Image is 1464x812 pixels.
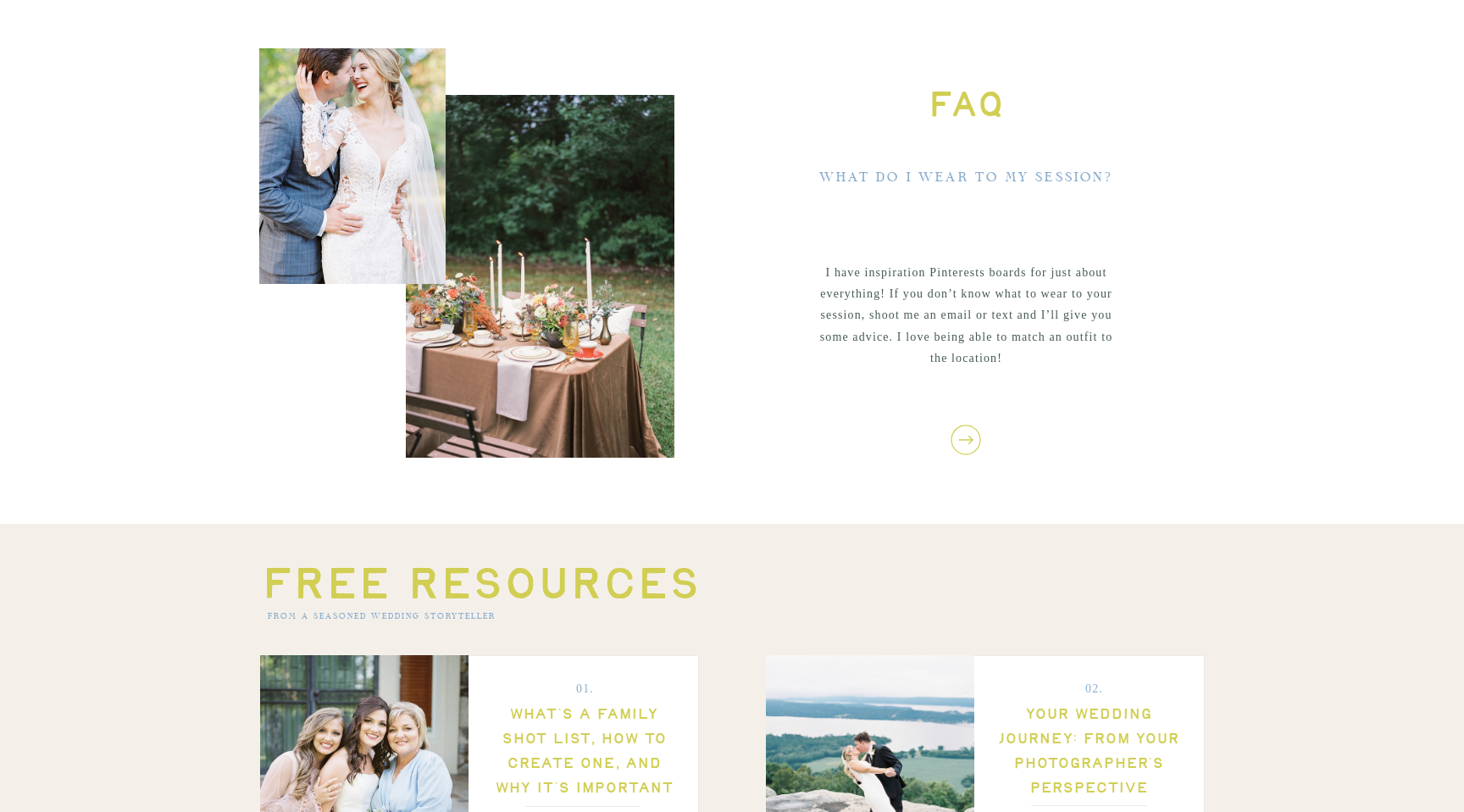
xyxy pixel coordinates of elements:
h2: bridals [1069,146,1145,166]
a: Your Wedding Journey: From Your Photographer's Perspective [986,703,1191,797]
a: What's a Family Shot List, How to Create One, and Why It's Important [487,703,680,807]
h2: engagements [1109,208,1218,231]
h2: FAQ [762,78,1170,130]
p: from a seasoned wedding storyteller [268,609,707,623]
p: I have inspiration Pinterests boards for just about everything! If you don’t know what to wear to... [813,262,1119,376]
p: 02. [1079,678,1109,693]
p: What do I wear to my session? [799,166,1134,193]
h2: Free Resources [260,550,842,609]
p: 01. [570,678,600,693]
